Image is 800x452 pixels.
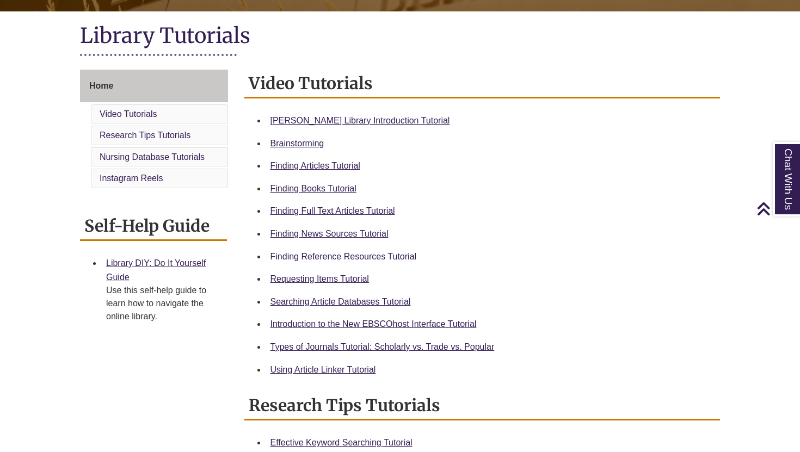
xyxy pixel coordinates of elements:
a: [PERSON_NAME] Library Introduction Tutorial [270,116,450,125]
h2: Video Tutorials [244,70,721,98]
a: Searching Article Databases Tutorial [270,297,411,306]
a: Brainstorming [270,139,324,148]
a: Video Tutorials [100,109,157,119]
a: Nursing Database Tutorials [100,152,205,162]
a: Finding Full Text Articles Tutorial [270,206,395,215]
a: Using Article Linker Tutorial [270,365,376,374]
a: Library DIY: Do It Yourself Guide [106,258,206,282]
a: Finding Reference Resources Tutorial [270,252,417,261]
a: Back to Top [756,201,797,216]
a: Requesting Items Tutorial [270,274,369,283]
div: Guide Page Menu [80,70,228,190]
h2: Research Tips Tutorials [244,392,721,420]
a: Types of Journals Tutorial: Scholarly vs. Trade vs. Popular [270,342,495,351]
a: Introduction to the New EBSCOhost Interface Tutorial [270,319,477,329]
h1: Library Tutorials [80,22,720,51]
a: Finding Books Tutorial [270,184,356,193]
a: Research Tips Tutorials [100,131,190,140]
a: Finding Articles Tutorial [270,161,360,170]
div: Use this self-help guide to learn how to navigate the online library. [106,284,218,323]
a: Home [80,70,228,102]
a: Finding News Sources Tutorial [270,229,389,238]
h2: Self-Help Guide [80,212,227,241]
a: Effective Keyword Searching Tutorial [270,438,413,447]
a: Instagram Reels [100,174,163,183]
span: Home [89,81,113,90]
